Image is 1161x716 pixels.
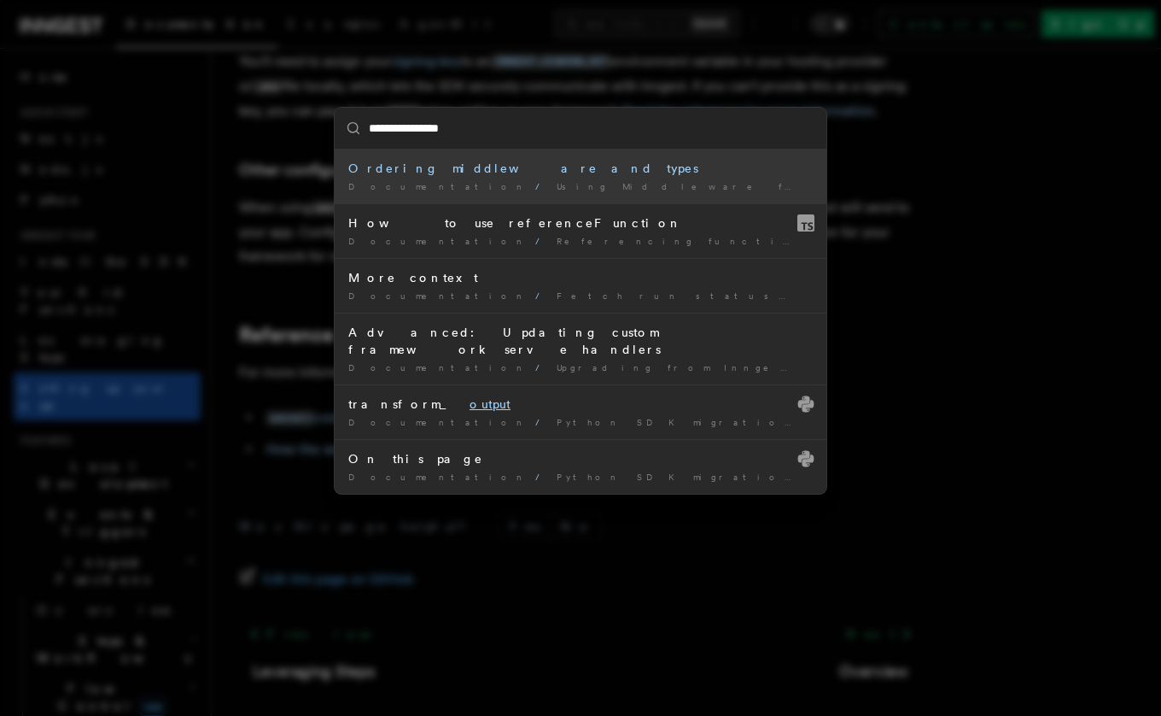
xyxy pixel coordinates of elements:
[348,181,528,191] span: Documentation
[535,291,550,301] span: /
[535,472,550,482] span: /
[557,417,1056,427] span: Python SDK migration guide: v0.3 v0.4
[348,160,813,177] div: Ordering middleware and types
[348,450,813,467] div: On this page
[535,362,550,373] span: /
[470,397,510,411] mark: output
[348,417,528,427] span: Documentation
[535,417,550,427] span: /
[348,324,813,358] div: Advanced: Updating custom framework serve handlers
[348,236,528,246] span: Documentation
[535,236,550,246] span: /
[557,362,966,373] span: Upgrading from Inngest SDK v2 v3
[348,472,528,482] span: Documentation
[348,291,528,301] span: Documentation
[348,214,813,232] div: How to use referenceFunction
[557,291,918,301] span: Fetch run status and
[535,181,550,191] span: /
[348,269,813,286] div: More context
[348,362,528,373] span: Documentation
[557,181,1109,191] span: Using Middleware for Dependency Injection
[557,236,825,246] span: Referencing functions
[348,396,813,413] div: transform_
[557,472,1056,482] span: Python SDK migration guide: v0.3 v0.4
